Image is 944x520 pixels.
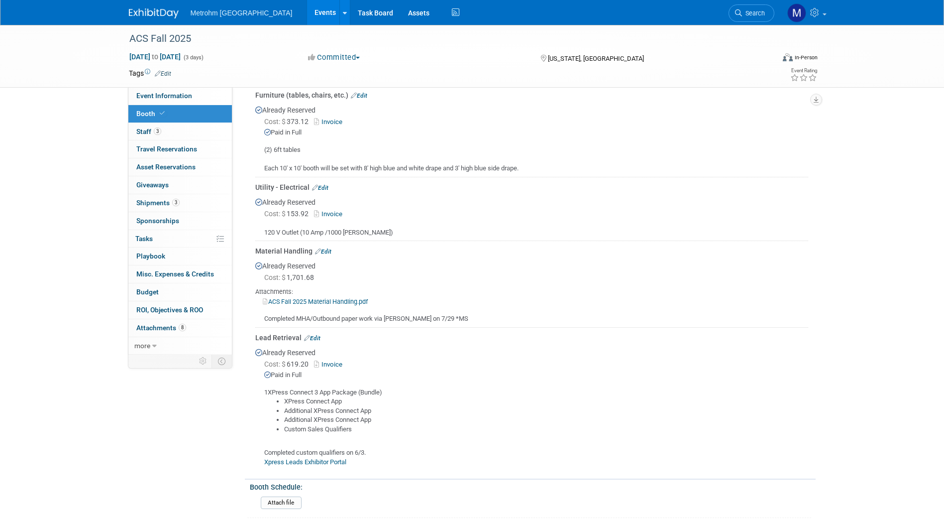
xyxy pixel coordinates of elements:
a: Invoice [314,210,346,218]
span: Tasks [135,235,153,243]
span: Booth [136,110,167,118]
span: Playbook [136,252,165,260]
div: Already Reserved [255,100,808,173]
span: 8 [179,324,186,331]
div: Lead Retrieval [255,333,808,343]
a: Staff3 [128,123,232,140]
span: [US_STATE], [GEOGRAPHIC_DATA] [548,55,644,62]
img: Format-Inperson.png [783,53,793,61]
span: Giveaways [136,181,169,189]
span: Metrohm [GEOGRAPHIC_DATA] [191,9,293,17]
span: ROI, Objectives & ROO [136,306,203,314]
span: 153.92 [264,210,313,218]
button: Committed [305,52,364,63]
div: Already Reserved [255,256,808,324]
div: 1XPress Connect 3 App Package (Bundle) Completed custom qualifiers on 6/3. [255,380,808,467]
span: Cost: $ [264,118,287,126]
span: Sponsorships [136,217,179,225]
div: 120 V Outlet (10 Amp /1000 [PERSON_NAME]) [255,220,808,238]
span: Travel Reservations [136,145,197,153]
a: Attachments8 [128,319,232,337]
div: In-Person [794,54,818,61]
span: Search [742,9,765,17]
a: Shipments3 [128,194,232,212]
span: Attachments [136,324,186,332]
div: Paid in Full [264,128,808,137]
span: 1,701.68 [264,273,318,281]
a: Search [729,4,774,22]
span: to [150,53,160,61]
a: ACS Fall 2025 Material Handling.pdf [263,298,368,305]
span: (3 days) [183,54,204,61]
span: Cost: $ [264,273,287,281]
a: Playbook [128,248,232,265]
div: Booth Schedule: [250,480,811,492]
span: 3 [172,199,180,206]
li: Additional XPress Connect App [284,415,808,425]
a: Booth [128,105,232,123]
li: Custom Sales Qualifiers [284,425,808,434]
a: Invoice [314,118,346,126]
td: Personalize Event Tab Strip [195,355,212,368]
span: Misc. Expenses & Credits [136,270,214,278]
span: Cost: $ [264,210,287,218]
a: Edit [351,92,367,99]
a: more [128,337,232,355]
a: Event Information [128,87,232,105]
span: 3 [154,128,161,135]
a: Invoice [314,361,346,368]
span: Asset Reservations [136,163,196,171]
span: Cost: $ [264,360,287,368]
div: Material Handling [255,246,808,256]
div: Already Reserved [255,192,808,238]
span: 373.12 [264,118,313,126]
span: Event Information [136,92,192,100]
span: Shipments [136,199,180,207]
span: 619.20 [264,360,313,368]
td: Tags [129,68,171,78]
img: ExhibitDay [129,8,179,18]
div: Completed MHA/Outbound paper work via [PERSON_NAME] on 7/29 *MS [255,306,808,324]
a: Xpress Leads Exhibitor Portal [264,458,346,466]
a: Edit [155,70,171,77]
a: Travel Reservations [128,140,232,158]
div: Already Reserved [255,343,808,467]
span: [DATE] [DATE] [129,52,181,61]
div: (2) 6ft tables Each 10' x 10' booth will be set with 8' high blue and white drape and 3' high blu... [255,137,808,173]
a: Tasks [128,230,232,248]
a: Misc. Expenses & Credits [128,265,232,283]
a: Sponsorships [128,212,232,230]
i: Booth reservation complete [160,111,165,116]
a: Asset Reservations [128,158,232,176]
a: Budget [128,283,232,301]
div: Furniture (tables, chairs, etc.) [255,90,808,100]
span: Staff [136,128,161,135]
div: Attachments: [255,287,808,296]
div: Utility - Electrical [255,182,808,192]
div: Event Format [716,52,818,67]
a: Edit [315,248,331,255]
div: ACS Fall 2025 [126,30,759,48]
span: more [134,342,150,350]
div: Paid in Full [264,371,808,380]
div: Event Rating [790,68,817,73]
td: Toggle Event Tabs [211,355,232,368]
li: Additional XPress Connect App [284,406,808,416]
img: Michelle Simoes [787,3,806,22]
span: Budget [136,288,159,296]
li: XPress Connect App [284,397,808,406]
a: Edit [304,335,320,342]
a: Giveaways [128,176,232,194]
a: Edit [312,184,328,191]
a: ROI, Objectives & ROO [128,301,232,319]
